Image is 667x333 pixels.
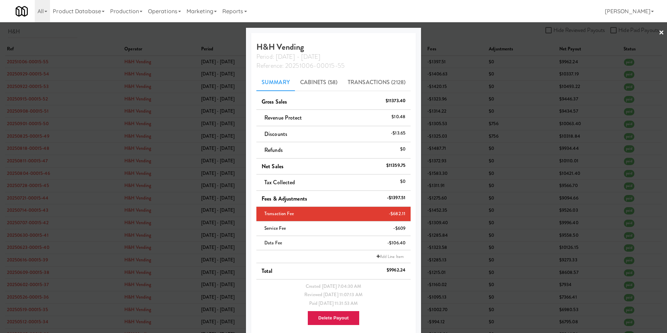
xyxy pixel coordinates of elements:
[389,210,405,218] div: -$682.11
[256,74,295,91] a: Summary
[256,236,411,251] li: Data Fee-$106.40
[256,52,320,61] span: Period: [DATE] - [DATE]
[262,299,405,308] div: Paid [DATE] 11:31:53 AM
[264,130,287,138] span: Discounts
[400,145,405,154] div: $0
[343,74,411,91] a: Transactions (2128)
[387,266,405,275] div: $9962.24
[262,282,405,291] div: Created [DATE] 7:04:30 AM
[262,291,405,299] div: Reviewed [DATE] 11:07:13 AM
[386,97,405,105] div: $11373.40
[262,98,287,106] span: Gross Sales
[264,225,286,232] span: Service Fee
[264,146,283,154] span: Refunds
[264,178,295,186] span: Tax Collected
[256,42,411,70] h4: H&H Vending
[16,5,28,17] img: Micromart
[307,311,359,325] button: Delete Payout
[262,195,307,203] span: Fees & Adjustments
[392,113,405,121] div: $10.48
[264,239,282,246] span: Data Fee
[264,114,302,122] span: Revenue Protect
[256,221,411,236] li: Service Fee-$609
[393,224,405,233] div: -$609
[256,61,345,70] span: Reference: 20251006-00015-55
[391,129,405,138] div: -$13.65
[387,239,405,247] div: -$106.40
[256,207,411,221] li: Transaction Fee-$682.11
[659,22,664,44] a: ×
[387,194,405,202] div: -$1397.51
[375,253,405,260] a: Add Line Item
[386,161,405,170] div: $11359.75
[262,267,273,275] span: Total
[262,162,283,170] span: Net Sales
[400,177,405,186] div: $0
[264,210,294,217] span: Transaction Fee
[295,74,343,91] a: Cabinets (58)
